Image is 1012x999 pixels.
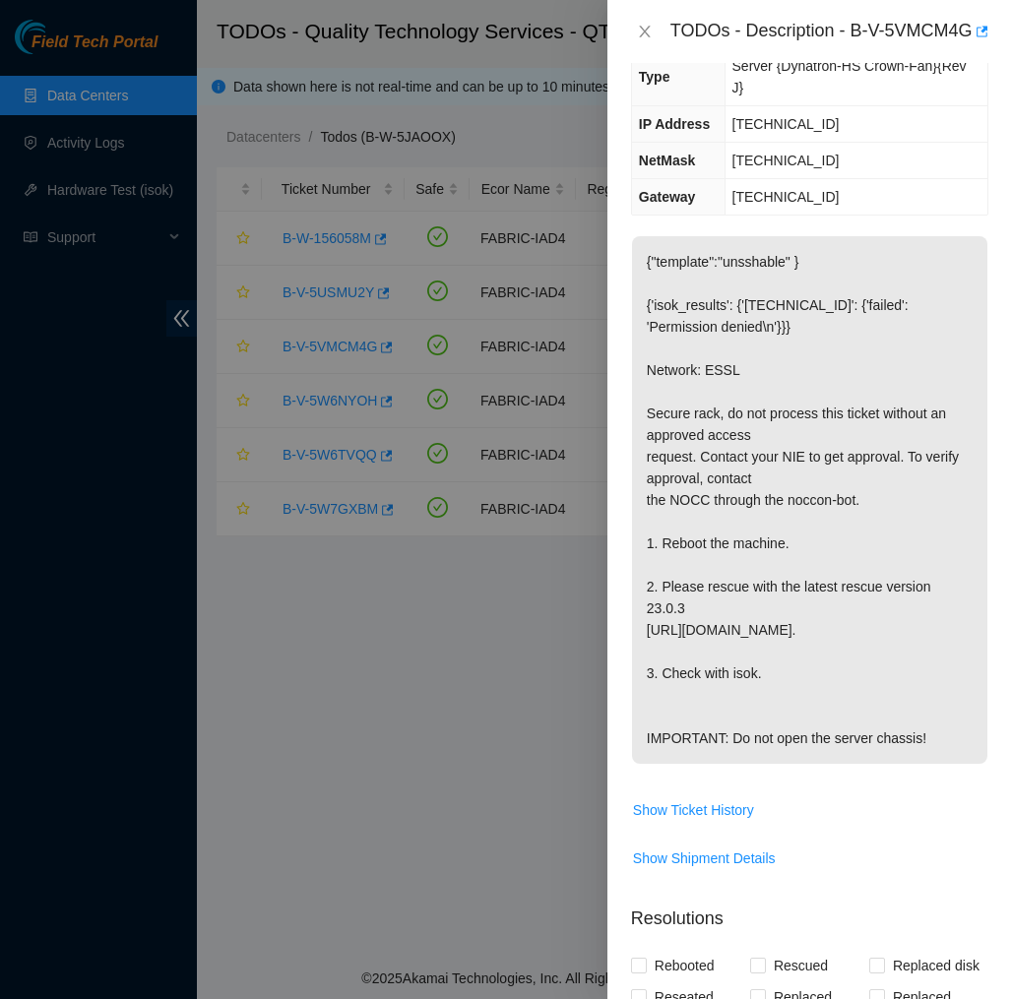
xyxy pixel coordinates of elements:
[639,116,710,132] span: IP Address
[639,153,696,168] span: NetMask
[632,843,777,874] button: Show Shipment Details
[885,950,987,981] span: Replaced disk
[732,36,980,95] span: [PERSON_NAME] 1x6-Caribou NVME-J Server {Dynatron-HS Crown-Fan}{Rev J}
[766,950,836,981] span: Rescued
[637,24,653,39] span: close
[631,890,988,932] p: Resolutions
[670,16,988,47] div: TODOs - Description - B-V-5VMCM4G
[732,189,840,205] span: [TECHNICAL_ID]
[647,950,723,981] span: Rebooted
[732,116,840,132] span: [TECHNICAL_ID]
[632,794,755,826] button: Show Ticket History
[633,847,776,869] span: Show Shipment Details
[631,23,659,41] button: Close
[632,236,987,764] p: {"template":"unsshable" } {'isok_results': {'[TECHNICAL_ID]': {'failed': 'Permission denied\n'}}}...
[732,153,840,168] span: [TECHNICAL_ID]
[639,189,696,205] span: Gateway
[633,799,754,821] span: Show Ticket History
